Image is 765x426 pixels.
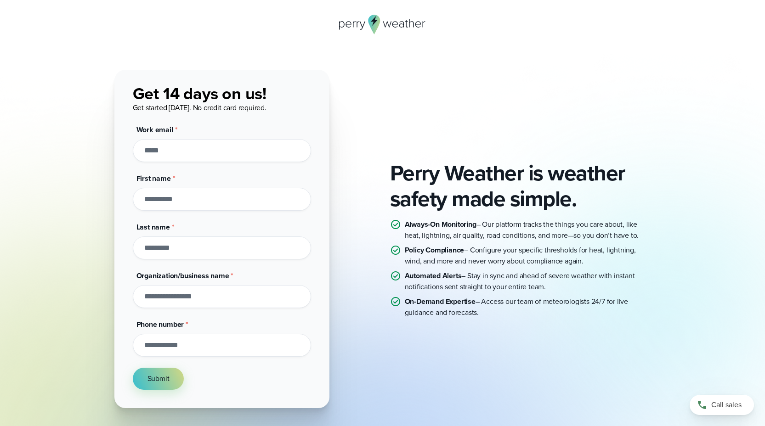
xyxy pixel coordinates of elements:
[711,399,742,410] span: Call sales
[405,270,462,281] strong: Automated Alerts
[133,368,184,390] button: Submit
[405,245,651,267] p: – Configure your specific thresholds for heat, lightning, wind, and more and never worry about co...
[405,219,476,230] strong: Always-On Monitoring
[690,395,754,415] a: Call sales
[147,373,170,384] span: Submit
[133,102,266,113] span: Get started [DATE]. No credit card required.
[405,270,651,292] p: – Stay in sync and ahead of severe weather with instant notifications sent straight to your entir...
[136,222,170,232] span: Last name
[390,160,651,212] h2: Perry Weather is weather safety made simple.
[405,219,651,241] p: – Our platform tracks the things you care about, like heat, lightning, air quality, road conditio...
[405,296,651,318] p: – Access our team of meteorologists 24/7 for live guidance and forecasts.
[136,124,173,135] span: Work email
[405,245,465,255] strong: Policy Compliance
[405,296,476,307] strong: On-Demand Expertise
[136,319,184,330] span: Phone number
[136,173,171,184] span: First name
[133,81,266,106] span: Get 14 days on us!
[136,270,229,281] span: Organization/business name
